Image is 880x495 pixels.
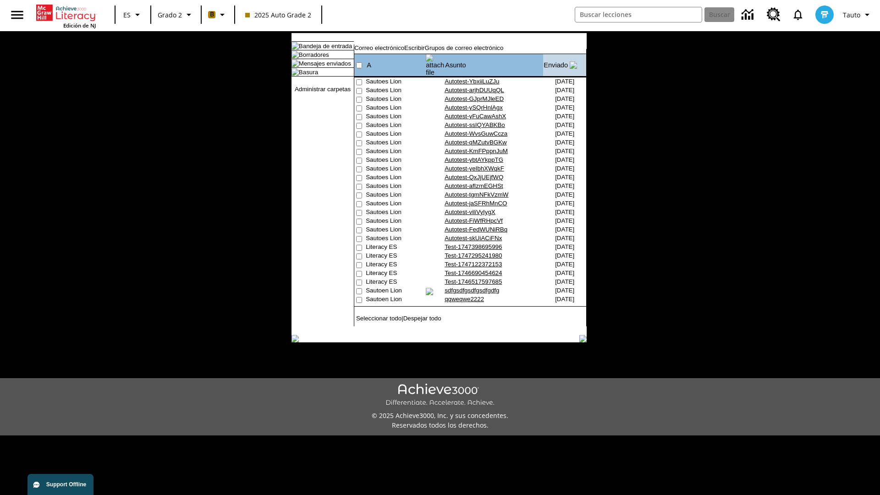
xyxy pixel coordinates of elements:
[63,22,96,29] span: Edición de NJ
[366,191,425,200] td: Sautoes Lion
[555,130,574,137] nobr: [DATE]
[445,191,508,198] a: Autotest-tgmNFkVzmW
[291,42,299,49] img: folder_icon.gif
[445,174,503,181] a: Autotest-QxJjUEjfWQ
[815,5,834,24] img: avatar image
[555,95,574,102] nobr: [DATE]
[555,226,574,233] nobr: [DATE]
[366,130,425,139] td: Sautoes Lion
[843,10,860,20] span: Tauto
[366,252,425,261] td: Literacy ES
[555,243,574,250] nobr: [DATE]
[366,156,425,165] td: Sautoes Lion
[445,182,503,189] a: Autotest-afIzmEGHSt
[555,269,574,276] nobr: [DATE]
[426,288,433,295] img: attach_icon.gif
[555,78,574,85] nobr: [DATE]
[366,226,425,235] td: Sautoes Lion
[445,243,502,250] a: Test-1747398695996
[445,104,503,111] a: Autotest-ySQrHnlAgx
[555,121,574,128] nobr: [DATE]
[366,209,425,217] td: Sautoes Lion
[366,278,425,287] td: Literacy ES
[291,335,299,342] img: table_footer_left.gif
[579,335,587,342] img: table_footer_right.gif
[445,148,508,154] a: Autotest-KmFPppnJuM
[354,315,441,322] td: |
[366,217,425,226] td: Sautoes Lion
[291,60,299,67] img: folder_icon_pick.gif
[570,61,577,69] img: arrow_down.gif
[445,261,502,268] a: Test-1747122372153
[445,235,502,242] a: Autotest-skUiACiFNx
[27,474,93,495] button: Support Offline
[786,3,810,27] a: Notificaciones
[204,6,231,23] button: Boost El color de la clase es anaranjado claro. Cambiar el color de la clase.
[839,6,876,23] button: Perfil/Configuración
[555,278,574,285] nobr: [DATE]
[555,165,574,172] nobr: [DATE]
[445,139,507,146] a: Autotest-qMZutvBGKw
[445,121,505,128] a: Autotest-ssIQYABKBo
[366,269,425,278] td: Literacy ES
[445,226,507,233] a: Autotest-FedWUNiRBq
[299,69,318,76] a: Basura
[123,10,131,20] span: ES
[555,182,574,189] nobr: [DATE]
[366,121,425,130] td: Sautoes Lion
[36,3,96,29] div: Portada
[404,44,424,51] a: Escribir
[555,287,574,294] nobr: [DATE]
[445,130,507,137] a: Autotest-WvsGuwCcza
[354,326,587,327] img: black_spacer.gif
[555,139,574,146] nobr: [DATE]
[544,61,568,69] a: Enviado
[403,315,441,322] a: Despejar todo
[366,287,425,296] td: Sautoen Lion
[366,95,425,104] td: Sautoes Lion
[366,174,425,182] td: Sautoes Lion
[736,2,761,27] a: Centro de información
[299,60,351,67] a: Mensajes enviados
[366,78,425,87] td: Sautoes Lion
[291,51,299,58] img: folder_icon.gif
[555,235,574,242] nobr: [DATE]
[366,261,425,269] td: Literacy ES
[366,104,425,113] td: Sautoes Lion
[366,200,425,209] td: Sautoes Lion
[555,191,574,198] nobr: [DATE]
[445,61,466,69] a: Asunto
[299,43,352,49] a: Bandeja de entrada
[118,6,148,23] button: Lenguaje: ES, Selecciona un idioma
[810,3,839,27] button: Escoja un nuevo avatar
[445,209,495,215] a: Autotest-viliVyIygX
[445,156,503,163] a: Autotest-ybtAYkppTG
[385,384,495,407] img: Achieve3000 Differentiate Accelerate Achieve
[445,269,502,276] a: Test-1746690454624
[445,217,503,224] a: Autotest-FiWfRHpcVf
[366,113,425,121] td: Sautoes Lion
[366,243,425,252] td: Literacy ES
[445,296,484,302] a: qqweqwe2222
[366,148,425,156] td: Sautoes Lion
[445,287,499,294] a: sdfgsdfgsdfgsdfgdfg
[366,87,425,95] td: Sautoes Lion
[291,68,299,76] img: folder_icon.gif
[366,139,425,148] td: Sautoes Lion
[426,54,444,76] img: attach file
[575,7,702,22] input: Buscar campo
[555,209,574,215] nobr: [DATE]
[366,182,425,191] td: Sautoes Lion
[445,278,502,285] a: Test-1746517597685
[445,252,502,259] a: Test-1747295241980
[367,61,371,69] a: A
[555,252,574,259] nobr: [DATE]
[555,113,574,120] nobr: [DATE]
[555,200,574,207] nobr: [DATE]
[445,113,506,120] a: Autotest-yFuCawAshX
[366,296,425,304] td: Sautoen Lion
[445,165,504,172] a: Autotest-yeIbhXWqkF
[154,6,198,23] button: Grado: Grado 2, Elige un grado
[4,1,31,28] button: Abrir el menú lateral
[555,148,574,154] nobr: [DATE]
